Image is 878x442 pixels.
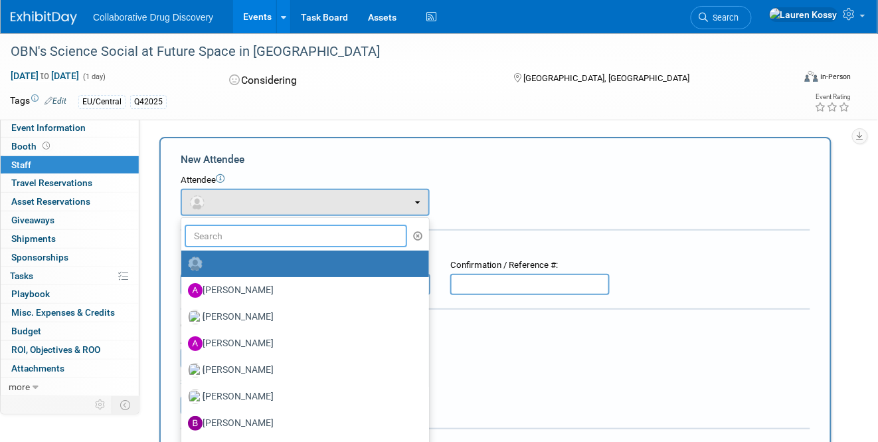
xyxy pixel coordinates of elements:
span: more [9,382,30,392]
div: Event Format [728,69,851,89]
a: Giveaways [1,211,139,229]
span: Event Information [11,122,86,133]
a: Travel Reservations [1,174,139,192]
a: Playbook [1,285,139,303]
a: Sponsorships [1,249,139,267]
div: Q42025 [130,95,167,109]
a: Edit [44,96,66,106]
span: ROI, Objectives & ROO [11,344,100,355]
div: Attendee [181,174,810,187]
span: Search [709,13,739,23]
span: Sponsorships [11,252,68,263]
label: [PERSON_NAME] [188,360,416,381]
img: Lauren Kossy [769,7,838,22]
img: B.jpg [188,416,203,431]
label: [PERSON_NAME] [188,413,416,434]
div: OBN's Science Social at Future Space in [GEOGRAPHIC_DATA] [6,40,780,64]
a: Asset Reservations [1,193,139,211]
a: Misc. Expenses & Credits [1,304,139,322]
span: [GEOGRAPHIC_DATA], [GEOGRAPHIC_DATA] [524,73,690,83]
div: Cost: [181,320,810,332]
span: Attachments [11,363,64,374]
span: Booth [11,141,52,152]
td: Tags [10,94,66,109]
input: Search [185,225,407,247]
div: EU/Central [78,95,126,109]
span: Misc. Expenses & Credits [11,307,115,318]
a: more [1,378,139,396]
img: Format-Inperson.png [805,71,818,82]
span: to [39,70,51,81]
span: [DATE] [DATE] [10,70,80,82]
img: ExhibitDay [11,11,77,25]
img: Unassigned-User-Icon.png [188,257,203,271]
div: In-Person [820,72,851,82]
img: A.jpg [188,336,203,351]
td: Personalize Event Tab Strip [89,396,112,413]
a: Shipments [1,230,139,248]
span: Asset Reservations [11,196,90,207]
label: [PERSON_NAME] [188,333,416,354]
a: Search [691,6,752,29]
span: Staff [11,160,31,170]
a: ROI, Objectives & ROO [1,341,139,359]
label: [PERSON_NAME] [188,280,416,301]
body: Rich Text Area. Press ALT-0 for help. [7,5,610,19]
span: Travel Reservations [11,177,92,188]
span: (1 day) [82,72,106,81]
img: A.jpg [188,283,203,298]
div: New Attendee [181,152,810,167]
a: Booth [1,138,139,156]
label: [PERSON_NAME] [188,306,416,328]
span: Budget [11,326,41,336]
span: Giveaways [11,215,54,225]
a: Budget [1,322,139,340]
span: Playbook [11,288,50,299]
a: Tasks [1,267,139,285]
div: Registration / Ticket Info (optional) [181,239,810,253]
label: [PERSON_NAME] [188,386,416,407]
a: Staff [1,156,139,174]
span: Tasks [10,271,33,281]
span: Booth not reserved yet [40,141,52,151]
span: Collaborative Drug Discovery [93,12,213,23]
div: Confirmation / Reference #: [450,259,610,272]
div: Considering [225,69,492,92]
span: Shipments [11,233,56,244]
a: Event Information [1,119,139,137]
div: Event Rating [815,94,851,100]
td: Toggle Event Tabs [112,396,139,413]
a: Attachments [1,360,139,378]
